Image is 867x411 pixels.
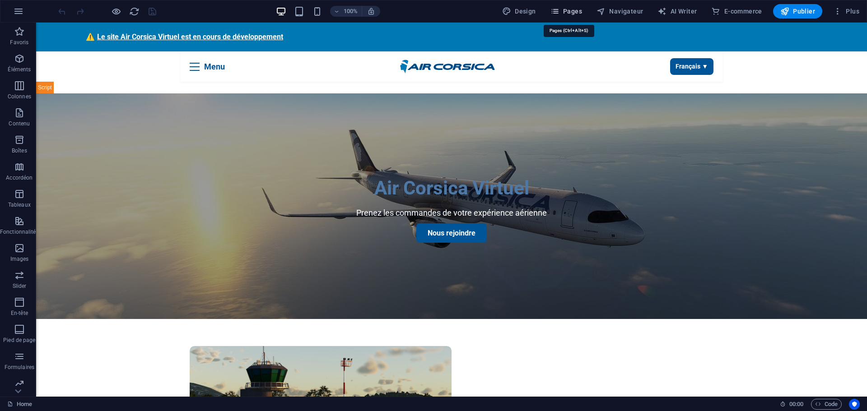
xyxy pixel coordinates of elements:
[5,364,34,371] p: Formulaires
[711,7,762,16] span: E-commerce
[6,174,33,181] p: Accordéon
[8,201,31,208] p: Tableaux
[367,7,375,15] i: Lors du redimensionnement, ajuster automatiquement le niveau de zoom en fonction de l'appareil sé...
[780,399,804,410] h6: Durée de la session
[830,4,863,18] button: Plus
[11,309,28,317] p: En-tête
[815,399,838,410] span: Code
[811,399,842,410] button: Code
[550,7,582,16] span: Pages
[344,6,358,17] h6: 100%
[12,147,27,154] p: Boîtes
[547,4,586,18] button: Pages
[129,6,140,17] i: Actualiser la page
[499,4,540,18] div: Design (Ctrl+Alt+Y)
[8,93,31,100] p: Colonnes
[773,4,822,18] button: Publier
[10,39,28,46] p: Favoris
[657,7,697,16] span: AI Writer
[833,7,859,16] span: Plus
[8,66,31,73] p: Éléments
[10,255,29,263] p: Images
[780,7,815,16] span: Publier
[111,6,121,17] button: Cliquez ici pour quitter le mode Aperçu et poursuivre l'édition.
[796,401,797,407] span: :
[502,7,536,16] span: Design
[13,282,27,290] p: Slider
[593,4,647,18] button: Navigateur
[9,120,30,127] p: Contenu
[789,399,803,410] span: 00 00
[499,4,540,18] button: Design
[3,337,35,344] p: Pied de page
[7,399,32,410] a: Cliquez pour annuler la sélection. Double-cliquez pour ouvrir Pages.
[597,7,643,16] span: Navigateur
[129,6,140,17] button: reload
[654,4,700,18] button: AI Writer
[849,399,860,410] button: Usercentrics
[330,6,362,17] button: 100%
[708,4,765,18] button: E-commerce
